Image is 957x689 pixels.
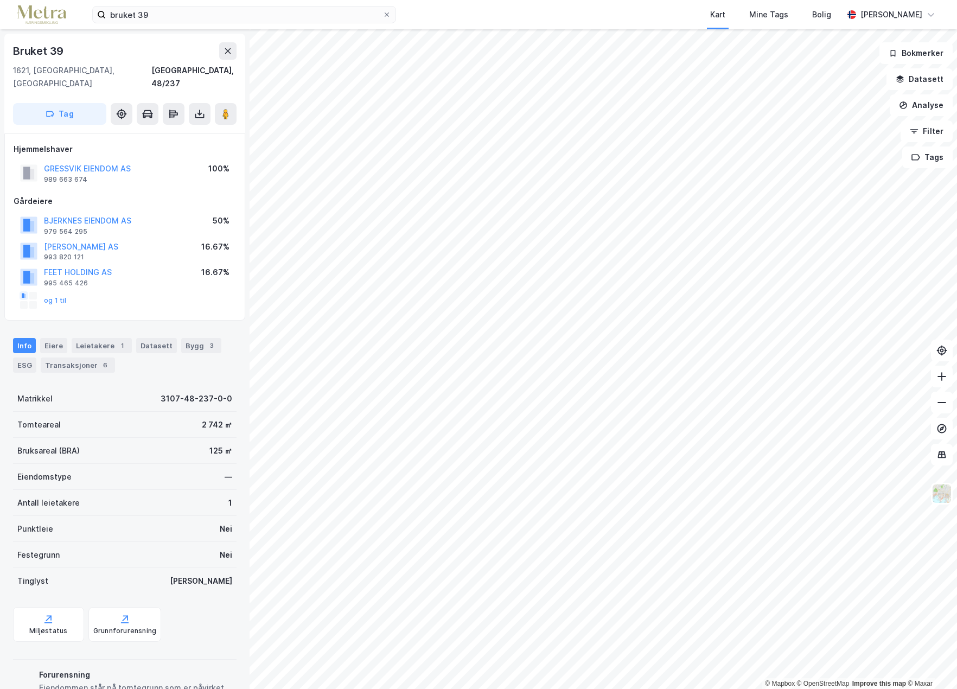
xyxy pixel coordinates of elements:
[206,340,217,351] div: 3
[765,680,795,687] a: Mapbox
[14,143,236,156] div: Hjemmelshaver
[902,146,953,168] button: Tags
[151,64,237,90] div: [GEOGRAPHIC_DATA], 48/237
[812,8,831,21] div: Bolig
[879,42,953,64] button: Bokmerker
[17,548,60,562] div: Festegrunn
[202,418,232,431] div: 2 742 ㎡
[13,338,36,353] div: Info
[17,418,61,431] div: Tomteareal
[117,340,127,351] div: 1
[14,195,236,208] div: Gårdeiere
[39,668,232,681] div: Forurensning
[44,253,84,261] div: 993 820 121
[17,522,53,535] div: Punktleie
[170,575,232,588] div: [PERSON_NAME]
[29,627,67,635] div: Miljøstatus
[41,358,115,373] div: Transaksjoner
[17,444,80,457] div: Bruksareal (BRA)
[17,5,66,24] img: metra-logo.256734c3b2bbffee19d4.png
[17,392,53,405] div: Matrikkel
[903,637,957,689] div: Kontrollprogram for chat
[44,175,87,184] div: 989 663 674
[932,483,952,504] img: Z
[749,8,788,21] div: Mine Tags
[860,8,922,21] div: [PERSON_NAME]
[213,214,229,227] div: 50%
[13,103,106,125] button: Tag
[13,358,36,373] div: ESG
[901,120,953,142] button: Filter
[852,680,906,687] a: Improve this map
[201,240,229,253] div: 16.67%
[886,68,953,90] button: Datasett
[228,496,232,509] div: 1
[17,575,48,588] div: Tinglyst
[225,470,232,483] div: —
[13,64,151,90] div: 1621, [GEOGRAPHIC_DATA], [GEOGRAPHIC_DATA]
[903,637,957,689] iframe: Chat Widget
[181,338,221,353] div: Bygg
[17,470,72,483] div: Eiendomstype
[44,227,87,236] div: 979 564 295
[710,8,725,21] div: Kart
[17,496,80,509] div: Antall leietakere
[136,338,177,353] div: Datasett
[220,548,232,562] div: Nei
[93,627,156,635] div: Grunnforurensning
[208,162,229,175] div: 100%
[161,392,232,405] div: 3107-48-237-0-0
[72,338,132,353] div: Leietakere
[106,7,382,23] input: Søk på adresse, matrikkel, gårdeiere, leietakere eller personer
[40,338,67,353] div: Eiere
[220,522,232,535] div: Nei
[797,680,850,687] a: OpenStreetMap
[209,444,232,457] div: 125 ㎡
[13,42,66,60] div: Bruket 39
[890,94,953,116] button: Analyse
[100,360,111,371] div: 6
[44,279,88,288] div: 995 465 426
[201,266,229,279] div: 16.67%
